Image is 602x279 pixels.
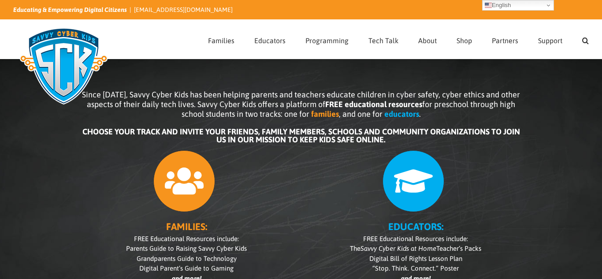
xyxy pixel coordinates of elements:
span: Tech Talk [368,37,398,44]
a: About [418,20,437,59]
span: Partners [492,37,518,44]
span: “Stop. Think. Connect.” Poster [372,264,459,272]
img: Savvy Cyber Kids Logo [13,22,114,110]
span: Digital Parent’s Guide to Gaming [139,264,234,272]
a: Search [582,20,589,59]
span: Programming [305,37,349,44]
b: FAMILIES: [166,221,207,232]
span: Since [DATE], Savvy Cyber Kids has been helping parents and teachers educate children in cyber sa... [82,90,520,119]
span: Shop [457,37,472,44]
span: . [419,109,421,119]
b: FREE educational resources [325,100,422,109]
span: Support [538,37,562,44]
span: About [418,37,437,44]
span: FREE Educational Resources include: [134,235,239,242]
b: EDUCATORS: [388,221,443,232]
a: Tech Talk [368,20,398,59]
span: The Teacher’s Packs [350,245,481,252]
span: Families [208,37,234,44]
span: Parents Guide to Raising Savvy Cyber Kids [126,245,247,252]
a: Programming [305,20,349,59]
a: Educators [254,20,286,59]
a: Shop [457,20,472,59]
span: , and one for [339,109,383,119]
i: Educating & Empowering Digital Citizens [13,6,127,13]
a: [EMAIL_ADDRESS][DOMAIN_NAME] [134,6,233,13]
a: Partners [492,20,518,59]
img: en [485,2,492,9]
a: Families [208,20,234,59]
span: FREE Educational Resources include: [363,235,468,242]
a: Support [538,20,562,59]
b: educators [384,109,419,119]
span: Grandparents Guide to Technology [137,255,237,262]
i: Savvy Cyber Kids at Home [360,245,436,252]
span: Digital Bill of Rights Lesson Plan [369,255,462,262]
nav: Main Menu [208,20,589,59]
b: CHOOSE YOUR TRACK AND INVITE YOUR FRIENDS, FAMILY MEMBERS, SCHOOLS AND COMMUNITY ORGANIZATIONS TO... [82,127,520,144]
b: families [311,109,339,119]
span: Educators [254,37,286,44]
